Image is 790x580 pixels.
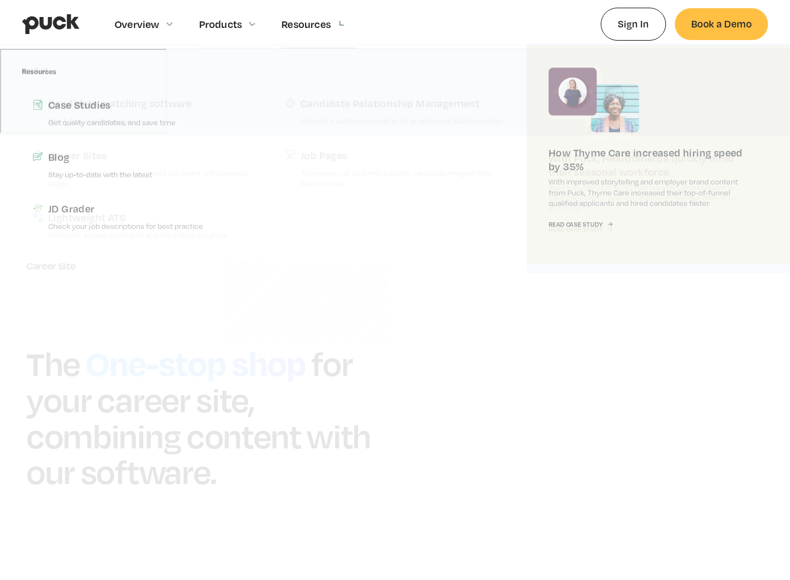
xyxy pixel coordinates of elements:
[601,8,666,40] a: Sign In
[48,221,252,231] p: Check your job descriptions for best practice
[22,139,263,190] a: BlogStay up-to-date with the latest
[22,87,263,138] a: Case StudiesGet quality candidates, and save time
[48,150,252,164] div: Blog
[549,221,602,228] div: Read Case Study
[527,44,768,273] a: With Puck, HealthSherpa quickly hired their seasonal workforcePuck’s content for HealthSherpa was...
[80,338,311,385] h1: One-stop shop
[527,46,768,264] a: How Thyme Care increased hiring speed by 35%With improved storytelling and employer brand content...
[22,67,57,76] div: Resources
[199,18,242,30] div: Products
[675,8,768,40] a: Book a Demo
[115,18,160,30] div: Overview
[549,146,746,173] div: How Thyme Care increased hiring speed by 35%
[281,18,331,30] div: Resources
[48,169,252,179] p: Stay up-to-date with the latest
[48,117,252,127] p: Get quality candidates, and save time
[26,342,371,492] h1: for your career site, combining content with our software.
[48,98,252,111] div: Case Studies
[549,177,746,209] p: With improved storytelling and employer brand content from Puck, Thyme Care increased their top-o...
[48,201,252,215] div: JD Grader
[26,342,80,384] h1: The
[22,190,263,242] a: JD GraderCheck your job descriptions for best practice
